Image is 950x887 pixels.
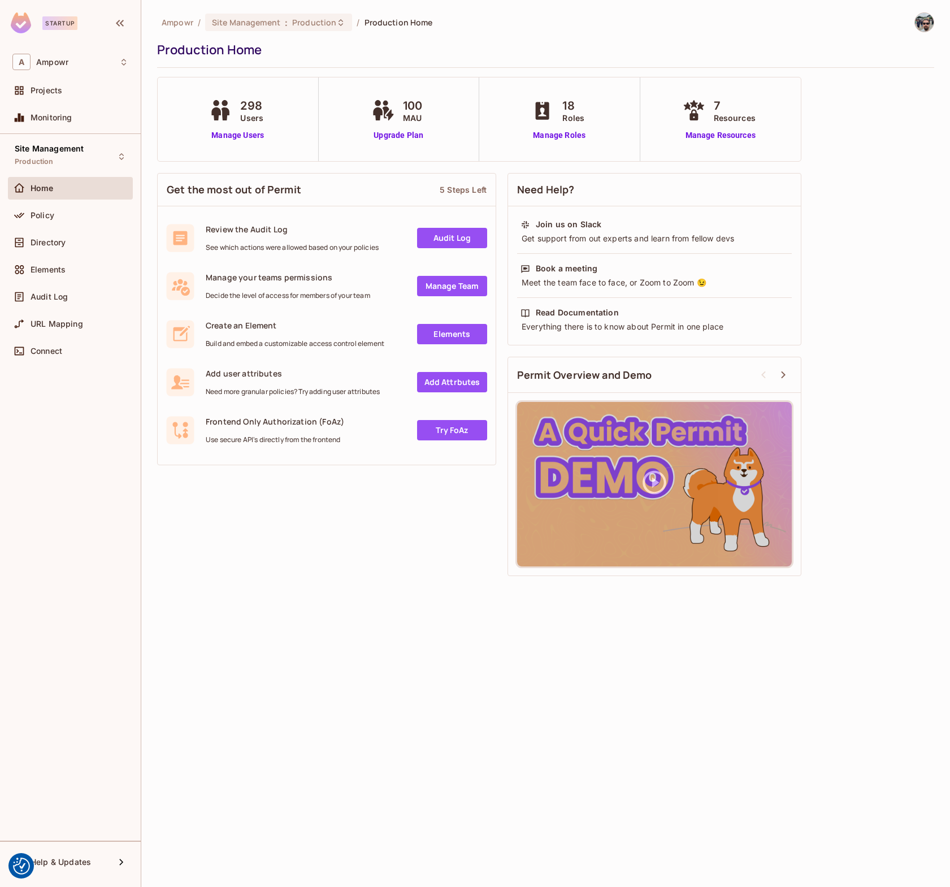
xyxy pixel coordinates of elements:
[417,324,487,344] a: Elements
[284,18,288,27] span: :
[915,13,934,32] img: Diego Martins
[517,183,575,197] span: Need Help?
[31,211,54,220] span: Policy
[42,16,77,30] div: Startup
[357,17,359,28] li: /
[206,291,370,300] span: Decide the level of access for members of your team
[206,243,379,252] span: See which actions were allowed based on your policies
[36,58,68,67] span: Workspace: Ampowr
[206,339,384,348] span: Build and embed a customizable access control element
[417,420,487,440] a: Try FoAz
[206,387,380,396] span: Need more granular policies? Try adding user attributes
[240,112,263,124] span: Users
[562,112,584,124] span: Roles
[206,368,380,379] span: Add user attributes
[12,54,31,70] span: A
[167,183,301,197] span: Get the most out of Permit
[13,858,30,875] img: Revisit consent button
[206,416,344,427] span: Frontend Only Authorization (FoAz)
[31,858,91,867] span: Help & Updates
[517,368,652,382] span: Permit Overview and Demo
[11,12,31,33] img: SReyMgAAAABJRU5ErkJggg==
[562,97,584,114] span: 18
[206,129,269,141] a: Manage Users
[714,112,756,124] span: Resources
[417,276,487,296] a: Manage Team
[31,292,68,301] span: Audit Log
[240,97,263,114] span: 298
[440,184,487,195] div: 5 Steps Left
[31,347,62,356] span: Connect
[528,129,590,141] a: Manage Roles
[31,86,62,95] span: Projects
[206,320,384,331] span: Create an Element
[714,97,756,114] span: 7
[403,97,422,114] span: 100
[162,17,193,28] span: the active workspace
[198,17,201,28] li: /
[206,224,379,235] span: Review the Audit Log
[369,129,428,141] a: Upgrade Plan
[31,265,66,274] span: Elements
[403,112,422,124] span: MAU
[520,277,788,288] div: Meet the team face to face, or Zoom to Zoom 😉
[31,319,83,328] span: URL Mapping
[365,17,433,28] span: Production Home
[520,233,788,244] div: Get support from out experts and learn from fellow devs
[417,372,487,392] a: Add Attrbutes
[31,238,66,247] span: Directory
[212,17,280,28] span: Site Management
[31,113,72,122] span: Monitoring
[15,144,84,153] span: Site Management
[680,129,761,141] a: Manage Resources
[536,307,619,318] div: Read Documentation
[292,17,336,28] span: Production
[536,263,597,274] div: Book a meeting
[206,435,344,444] span: Use secure API's directly from the frontend
[31,184,54,193] span: Home
[13,858,30,875] button: Consent Preferences
[536,219,601,230] div: Join us on Slack
[417,228,487,248] a: Audit Log
[157,41,929,58] div: Production Home
[15,157,54,166] span: Production
[520,321,788,332] div: Everything there is to know about Permit in one place
[206,272,370,283] span: Manage your teams permissions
